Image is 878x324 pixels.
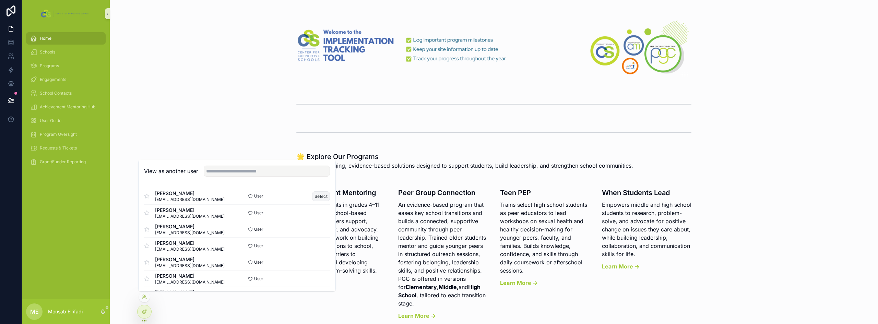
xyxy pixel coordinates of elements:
a: Program Oversight [26,128,106,141]
span: Achievement Mentoring Hub [40,104,95,110]
a: Programs [26,60,106,72]
h3: Peer Group Connection [398,188,488,198]
h3: When Students Lead [602,188,691,198]
span: User [254,276,263,281]
a: Learn More → [602,263,640,270]
span: [PERSON_NAME] [155,190,225,197]
strong: Middle, [439,284,459,290]
div: scrollable content [22,27,110,177]
a: Schools [26,46,106,58]
span: Grant/Funder Reporting [40,159,86,165]
p: Mousab Elrifadi [48,308,83,315]
span: [PERSON_NAME] [155,207,225,214]
p: Trains select high school students as peer educators to lead workshops on sexual health and healt... [500,201,590,275]
span: Programs [40,63,59,69]
a: User Guide [26,115,106,127]
a: Grant/Funder Reporting [26,156,106,168]
span: [EMAIL_ADDRESS][DOMAIN_NAME] [155,230,225,236]
span: [EMAIL_ADDRESS][DOMAIN_NAME] [155,263,225,268]
img: 33327-ITT-Banner-Noloco-(4).png [296,16,691,76]
h3: Teen PEP [500,188,590,198]
button: Select [312,191,330,201]
span: User Guide [40,118,61,123]
span: [EMAIL_ADDRESS][DOMAIN_NAME] [155,197,225,202]
img: App logo [39,8,92,19]
span: [PERSON_NAME] [155,289,225,296]
p: An evidence-based program that eases key school transitions and builds a connected, supportive co... [398,201,488,308]
a: Home [26,32,106,45]
span: Engagements [40,77,66,82]
span: Requests & Tickets [40,145,77,151]
h1: 🌟 Explore Our Programs [296,152,633,161]
a: Learn More → [398,312,436,319]
span: School Contacts [40,91,72,96]
span: User [254,227,263,232]
a: School Contacts [26,87,106,99]
a: Achievement Mentoring Hub [26,101,106,113]
span: [EMAIL_ADDRESS][DOMAIN_NAME] [155,214,225,219]
span: Discover engaging, evidence-based solutions designed to support students, build leadership, and s... [296,161,633,170]
span: Home [40,36,51,41]
span: ME [30,308,39,316]
span: [PERSON_NAME] [155,240,225,247]
span: [PERSON_NAME] [155,223,225,230]
strong: High School [398,284,480,299]
span: Program Oversight [40,132,77,137]
a: Learn More → [500,279,538,286]
span: [PERSON_NAME] [155,256,225,263]
strong: Elementary [406,284,437,290]
span: User [254,260,263,265]
a: Requests & Tickets [26,142,106,154]
p: Matches students in grades 4–11 with a caring school-based mentor who offers support, encourageme... [296,201,386,275]
span: [PERSON_NAME] [155,273,225,279]
span: User [254,243,263,249]
a: Engagements [26,73,106,86]
span: User [254,193,263,199]
span: [EMAIL_ADDRESS][DOMAIN_NAME] [155,247,225,252]
span: Schools [40,49,55,55]
h2: View as another user [144,167,198,175]
span: [EMAIL_ADDRESS][DOMAIN_NAME] [155,279,225,285]
p: Empowers middle and high school students to research, problem-solve, and advocate for positive ch... [602,201,691,258]
span: User [254,210,263,216]
h3: Achievement Mentoring [296,188,386,198]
